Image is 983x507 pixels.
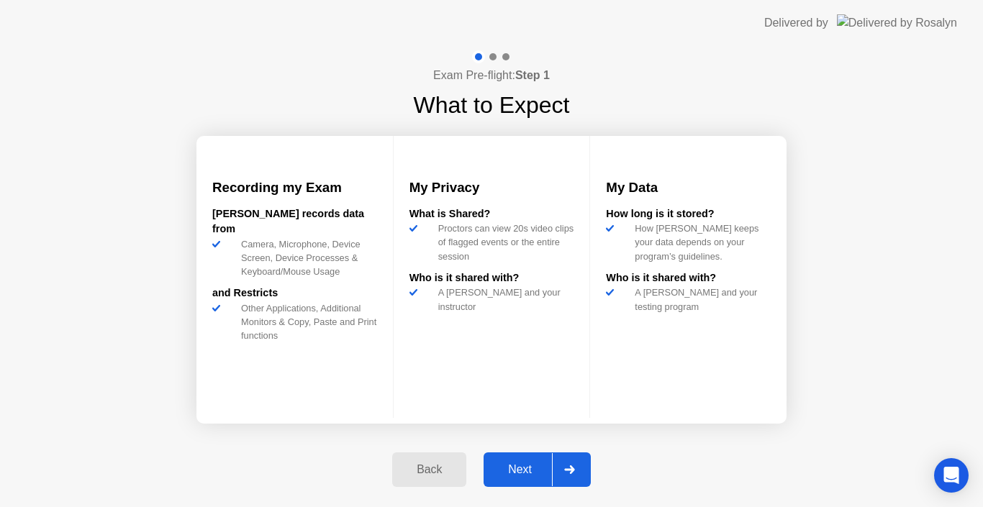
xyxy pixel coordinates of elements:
div: Other Applications, Additional Monitors & Copy, Paste and Print functions [235,301,377,343]
div: Proctors can view 20s video clips of flagged events or the entire session [432,221,574,263]
div: and Restricts [212,286,377,301]
div: Back [397,463,462,476]
div: Delivered by [764,14,828,32]
h4: Exam Pre-flight: [433,67,550,84]
div: Camera, Microphone, Device Screen, Device Processes & Keyboard/Mouse Usage [235,237,377,279]
b: Step 1 [515,69,550,81]
div: A [PERSON_NAME] and your testing program [629,286,771,313]
button: Back [392,452,466,487]
div: [PERSON_NAME] records data from [212,206,377,237]
div: Open Intercom Messenger [934,458,969,493]
div: Next [488,463,552,476]
h3: My Data [606,178,771,198]
div: What is Shared? [409,206,574,222]
h3: My Privacy [409,178,574,198]
div: A [PERSON_NAME] and your instructor [432,286,574,313]
div: Who is it shared with? [606,270,771,286]
img: Delivered by Rosalyn [837,14,957,31]
button: Next [484,452,591,487]
div: How [PERSON_NAME] keeps your data depends on your program’s guidelines. [629,221,771,263]
div: Who is it shared with? [409,270,574,286]
h3: Recording my Exam [212,178,377,198]
div: How long is it stored? [606,206,771,222]
h1: What to Expect [414,88,570,122]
